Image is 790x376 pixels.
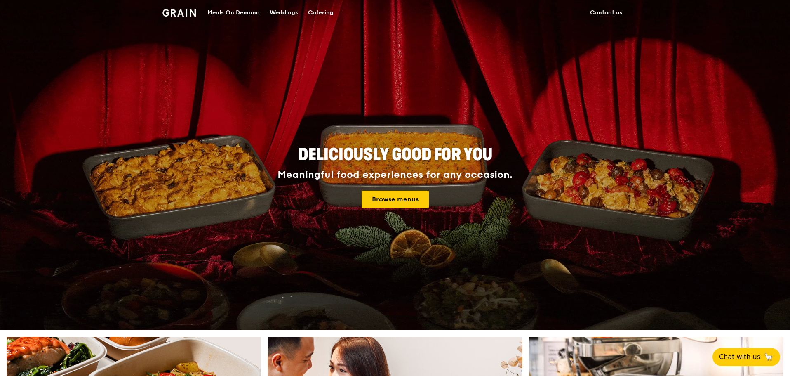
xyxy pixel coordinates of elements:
a: Weddings [265,0,303,25]
span: Chat with us [719,352,760,362]
div: Weddings [270,0,298,25]
span: Deliciously good for you [298,145,492,165]
a: Contact us [585,0,628,25]
div: Meals On Demand [207,0,260,25]
button: Chat with us🦙 [712,348,780,366]
div: Catering [308,0,334,25]
img: Grain [162,9,196,17]
span: 🦙 [764,352,774,362]
a: Catering [303,0,339,25]
div: Meaningful food experiences for any occasion. [247,169,543,181]
a: Browse menus [362,191,429,208]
